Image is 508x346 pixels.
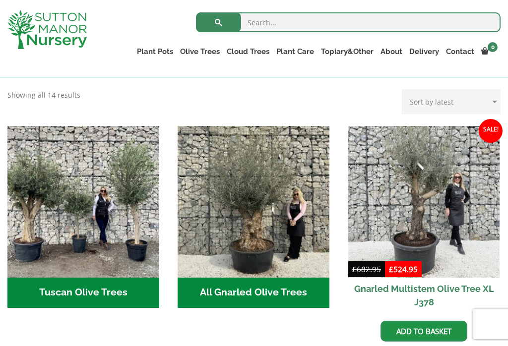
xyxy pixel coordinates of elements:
input: Search... [196,12,501,32]
p: Showing all 14 results [7,89,80,101]
img: logo [7,10,87,49]
a: Delivery [406,45,443,58]
span: Sale! [479,119,503,143]
span: 0 [488,42,498,52]
a: Visit product category All Gnarled Olive Trees [178,126,329,308]
bdi: 682.95 [352,264,381,274]
h2: All Gnarled Olive Trees [178,278,329,308]
h2: Gnarled Multistem Olive Tree XL J378 [348,278,500,313]
span: £ [352,264,357,274]
img: Gnarled Multistem Olive Tree XL J378 [348,126,500,278]
a: Visit product category Tuscan Olive Trees [7,126,159,308]
select: Shop order [402,89,501,114]
span: £ [389,264,393,274]
a: Olive Trees [177,45,223,58]
h2: Tuscan Olive Trees [7,278,159,308]
a: 0 [478,45,501,58]
a: Plant Pots [133,45,177,58]
a: Contact [443,45,478,58]
a: Topiary&Other [317,45,377,58]
img: All Gnarled Olive Trees [178,126,329,278]
img: Tuscan Olive Trees [7,126,159,278]
a: About [377,45,406,58]
a: Sale! Gnarled Multistem Olive Tree XL J378 [348,126,500,313]
bdi: 524.95 [389,264,418,274]
a: Cloud Trees [223,45,273,58]
a: Add to basket: “Gnarled Multistem Olive Tree XL J378” [381,321,467,342]
a: Plant Care [273,45,317,58]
